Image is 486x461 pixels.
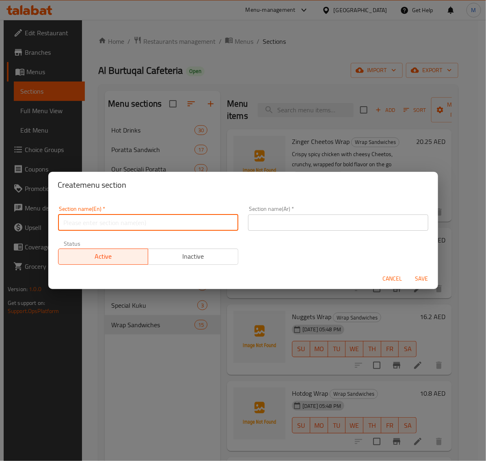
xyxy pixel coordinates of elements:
button: Inactive [148,249,238,265]
input: Please enter section name(en) [58,214,238,231]
span: Cancel [383,274,402,284]
span: Active [62,251,145,262]
span: Inactive [151,251,235,262]
button: Active [58,249,149,265]
button: Cancel [380,271,406,286]
button: Save [409,271,435,286]
span: Save [412,274,432,284]
h2: Create menu section [58,178,428,191]
input: Please enter section name(ar) [248,214,428,231]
